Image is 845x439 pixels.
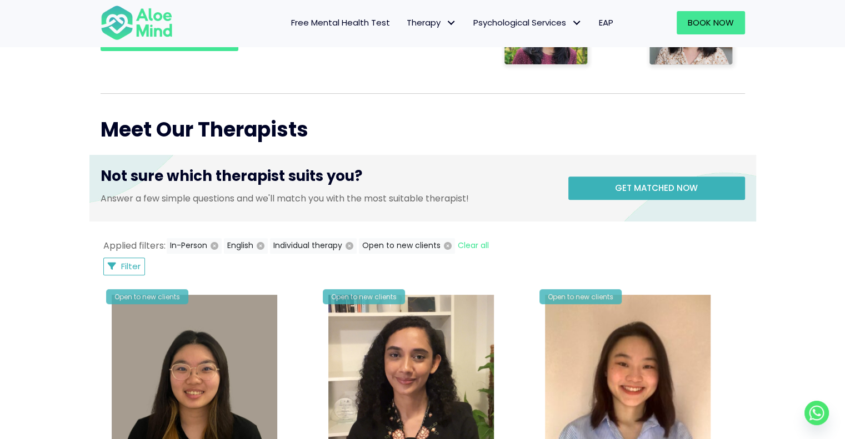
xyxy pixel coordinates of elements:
[677,11,745,34] a: Book Now
[615,182,698,194] span: Get matched now
[187,11,622,34] nav: Menu
[443,15,459,31] span: Therapy: submenu
[599,17,613,28] span: EAP
[103,258,146,275] button: Filter Listings
[167,238,222,254] button: In-Person
[101,4,173,41] img: Aloe mind Logo
[591,11,622,34] a: EAP
[465,11,591,34] a: Psychological ServicesPsychological Services: submenu
[106,289,188,304] div: Open to new clients
[398,11,465,34] a: TherapyTherapy: submenu
[101,192,552,205] p: Answer a few simple questions and we'll match you with the most suitable therapist!
[121,260,141,272] span: Filter
[359,238,455,254] button: Open to new clients
[101,166,552,191] h3: Not sure which therapist suits you?
[270,238,357,254] button: Individual therapy
[323,289,405,304] div: Open to new clients
[283,11,398,34] a: Free Mental Health Test
[457,238,489,254] button: Clear all
[688,17,734,28] span: Book Now
[804,401,829,425] a: Whatsapp
[407,17,457,28] span: Therapy
[568,176,745,200] a: Get matched now
[473,17,582,28] span: Psychological Services
[224,238,268,254] button: English
[291,17,390,28] span: Free Mental Health Test
[103,239,166,252] span: Applied filters:
[539,289,622,304] div: Open to new clients
[101,115,308,144] span: Meet Our Therapists
[569,15,585,31] span: Psychological Services: submenu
